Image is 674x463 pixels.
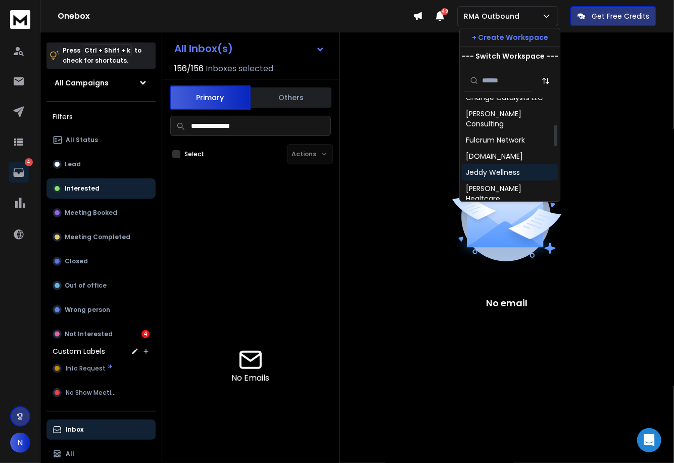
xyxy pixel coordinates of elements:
h3: Filters [46,110,156,124]
div: 4 [141,330,150,338]
button: Sort by Sort A-Z [536,71,556,91]
button: Interested [46,178,156,199]
h1: All Campaigns [55,78,109,88]
div: [PERSON_NAME] Healtcare [466,183,554,204]
p: Inbox [66,426,83,434]
p: Meeting Completed [65,233,130,241]
p: Interested [65,184,100,193]
img: logo [10,10,30,29]
button: All Campaigns [46,73,156,93]
button: No Show Meeting [46,383,156,403]
button: Lead [46,154,156,174]
div: [PERSON_NAME] Consulting [466,109,554,129]
div: [DOMAIN_NAME] [466,151,523,161]
span: No Show Meeting [66,389,119,397]
button: N [10,433,30,453]
p: All Status [66,136,98,144]
button: Meeting Completed [46,227,156,247]
button: All Status [46,130,156,150]
h3: Inboxes selected [206,63,273,75]
div: Fulcrum Network [466,135,525,145]
label: Select [184,150,204,158]
div: Open Intercom Messenger [637,428,661,452]
button: Meeting Booked [46,203,156,223]
button: Get Free Credits [570,6,656,26]
p: Closed [65,257,88,265]
p: Meeting Booked [65,209,117,217]
p: Out of office [65,282,107,290]
p: All [66,450,74,458]
p: Lead [65,160,81,168]
p: Press to check for shortcuts. [63,45,141,66]
span: Ctrl + Shift + k [83,44,132,56]
div: Change Catalysts LLC [466,92,543,103]
p: Not Interested [65,330,113,338]
p: No email [486,296,527,310]
h1: All Inbox(s) [174,43,233,54]
p: Get Free Credits [592,11,649,21]
p: 4 [25,158,33,166]
p: --- Switch Workspace --- [462,51,558,61]
button: Out of office [46,275,156,296]
button: Primary [170,85,251,110]
p: + Create Workspace [472,32,548,42]
button: Closed [46,251,156,271]
button: Inbox [46,420,156,440]
h1: Onebox [58,10,413,22]
div: Jeddy Wellness [466,167,520,177]
span: 156 / 156 [174,63,204,75]
button: + Create Workspace [460,28,560,47]
button: Wrong person [46,300,156,320]
p: Wrong person [65,306,110,314]
h3: Custom Labels [53,346,105,356]
span: Info Request [66,364,106,373]
p: RMA Outbound [464,11,523,21]
button: Others [251,86,331,109]
p: No Emails [232,372,270,384]
span: 49 [441,8,448,15]
a: 4 [9,162,29,182]
button: All Inbox(s) [166,38,333,59]
button: Not Interested4 [46,324,156,344]
button: Info Request [46,358,156,379]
